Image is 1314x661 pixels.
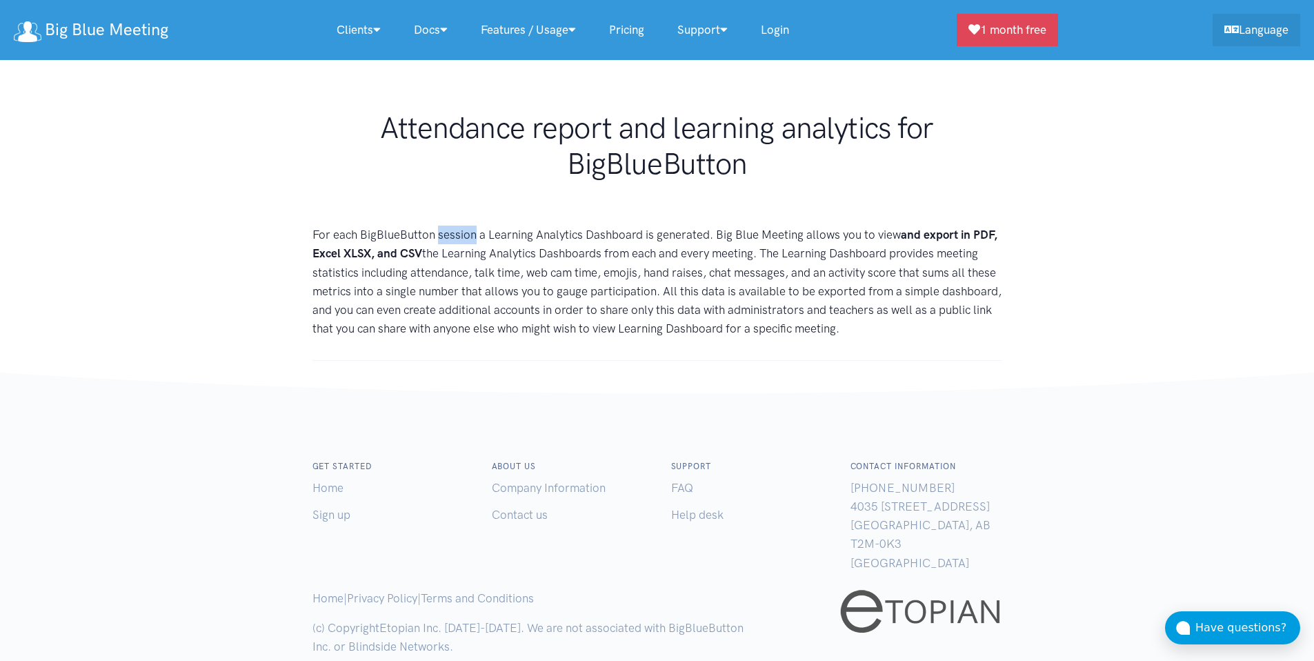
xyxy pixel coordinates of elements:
h6: About us [492,460,644,473]
button: Have questions? [1165,611,1300,644]
a: Big Blue Meeting [14,15,168,45]
a: Clients [320,15,397,45]
a: Privacy Policy [347,591,417,605]
h1: Attendance report and learning analytics for BigBlueButton [312,110,1002,181]
a: Contact us [492,508,548,522]
p: For each BigBlueButton session a Learning Analytics Dashboard is generated. Big Blue Meeting allo... [312,226,1002,338]
div: Have questions? [1195,619,1300,637]
a: Help desk [671,508,724,522]
a: Home [312,591,344,605]
a: Features / Usage [464,15,593,45]
img: etopian-logo-black.png [837,589,1002,634]
a: Home [312,481,344,495]
a: Pricing [593,15,661,45]
p: (c) Copyright . We are not associated with BigBlueButton Inc. or Blindside Networks. [312,619,763,656]
h6: Get started [312,460,464,473]
a: Company Information [492,481,606,495]
a: 1 month free [957,14,1058,46]
a: Login [744,15,806,45]
a: Language [1213,14,1300,46]
h6: Contact Information [850,460,1002,473]
a: Sign up [312,508,350,522]
a: Support [661,15,744,45]
a: Docs [397,15,464,45]
a: Terms and Conditions [421,591,534,605]
a: Etopian Inc. [DATE]-[DATE] [379,621,521,635]
img: logo [14,21,41,42]
span: [PHONE_NUMBER] 4035 [STREET_ADDRESS] [GEOGRAPHIC_DATA], AB T2M-0K3 [GEOGRAPHIC_DATA] [850,481,991,570]
p: | | [312,589,534,608]
a: FAQ [671,481,693,495]
h6: Support [671,460,823,473]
